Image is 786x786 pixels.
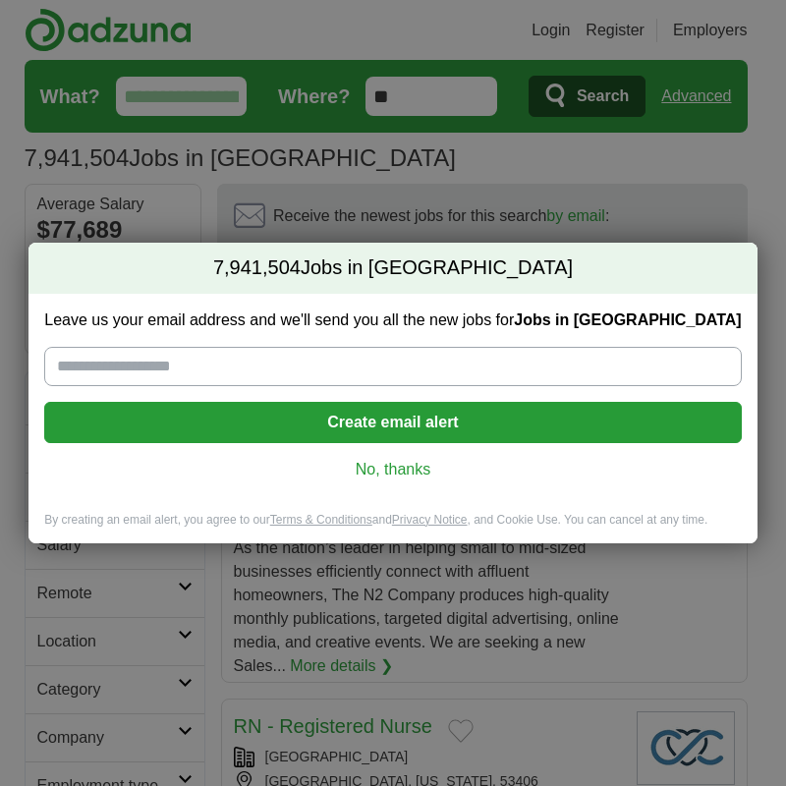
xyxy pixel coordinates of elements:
a: No, thanks [60,459,725,480]
label: Leave us your email address and we'll send you all the new jobs for [44,309,741,331]
h2: Jobs in [GEOGRAPHIC_DATA] [28,243,757,294]
button: Create email alert [44,402,741,443]
a: Terms & Conditions [270,513,372,527]
a: Privacy Notice [392,513,468,527]
strong: Jobs in [GEOGRAPHIC_DATA] [514,311,741,328]
span: 7,941,504 [213,254,301,282]
div: By creating an email alert, you agree to our and , and Cookie Use. You can cancel at any time. [28,512,757,544]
